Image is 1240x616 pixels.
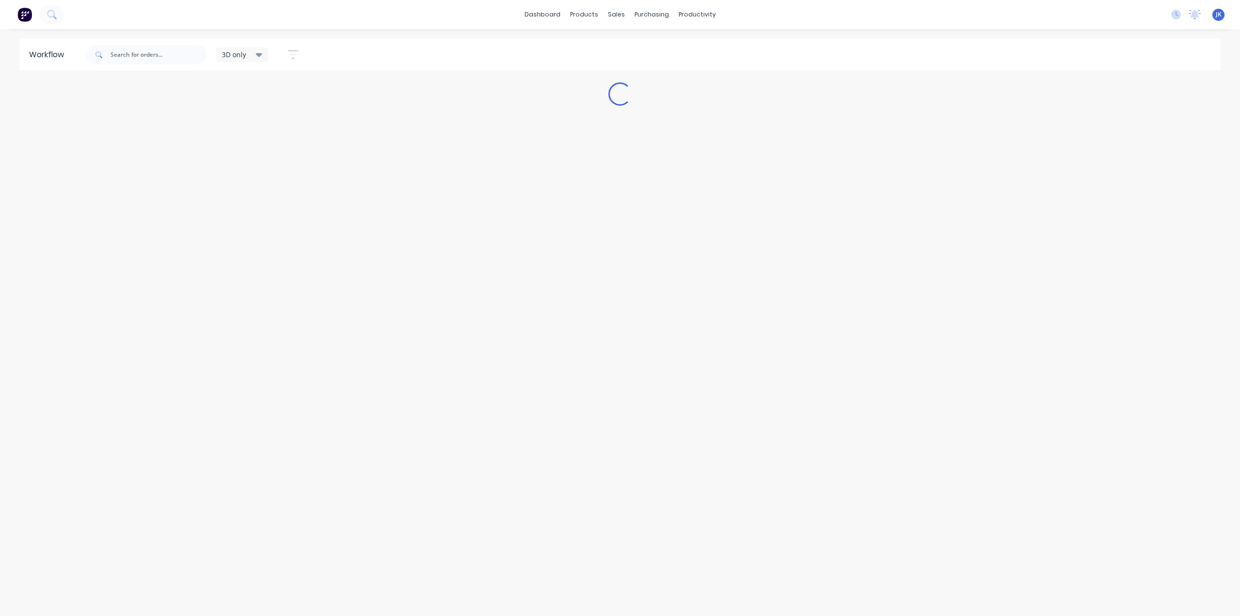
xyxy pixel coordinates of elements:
input: Search for orders... [110,45,206,64]
div: Workflow [29,49,69,61]
span: 3D only [222,49,246,60]
div: productivity [674,7,721,22]
div: purchasing [630,7,674,22]
a: dashboard [520,7,565,22]
div: sales [603,7,630,22]
img: Factory [17,7,32,22]
div: products [565,7,603,22]
span: JK [1216,10,1222,19]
